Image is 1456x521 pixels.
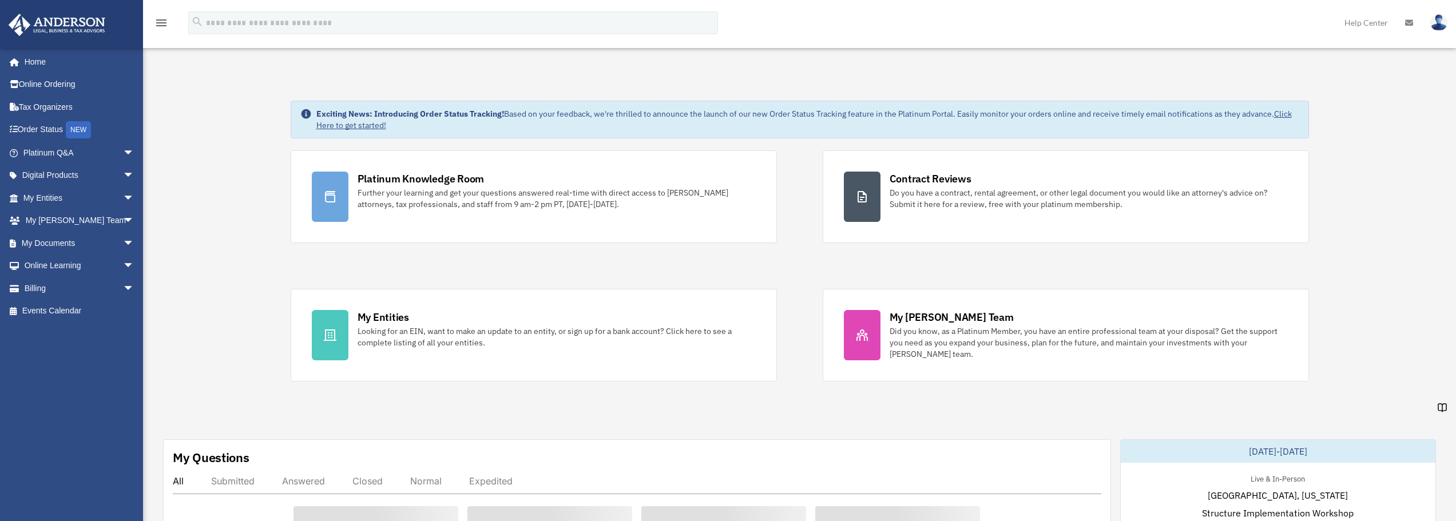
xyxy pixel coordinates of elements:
div: Looking for an EIN, want to make an update to an entity, or sign up for a bank account? Click her... [358,325,756,348]
a: Tax Organizers [8,96,152,118]
a: Click Here to get started! [316,109,1292,130]
a: My [PERSON_NAME] Team Did you know, as a Platinum Member, you have an entire professional team at... [823,289,1309,381]
span: arrow_drop_down [123,186,146,210]
div: My Entities [358,310,409,324]
div: Closed [352,475,383,487]
strong: Exciting News: Introducing Order Status Tracking! [316,109,504,119]
div: My [PERSON_NAME] Team [890,310,1014,324]
div: Live & In-Person [1241,472,1314,484]
div: Did you know, as a Platinum Member, you have an entire professional team at your disposal? Get th... [890,325,1288,360]
a: Digital Productsarrow_drop_down [8,164,152,187]
a: Home [8,50,146,73]
div: Submitted [211,475,255,487]
a: My Entities Looking for an EIN, want to make an update to an entity, or sign up for a bank accoun... [291,289,777,381]
a: My Entitiesarrow_drop_down [8,186,152,209]
a: menu [154,20,168,30]
div: All [173,475,184,487]
div: Answered [282,475,325,487]
a: Online Ordering [8,73,152,96]
span: arrow_drop_down [123,164,146,188]
span: [GEOGRAPHIC_DATA], [US_STATE] [1208,488,1348,502]
div: Further your learning and get your questions answered real-time with direct access to [PERSON_NAM... [358,187,756,210]
a: Order StatusNEW [8,118,152,142]
span: arrow_drop_down [123,209,146,233]
span: arrow_drop_down [123,254,146,278]
span: arrow_drop_down [123,277,146,300]
img: User Pic [1430,14,1447,31]
a: Contract Reviews Do you have a contract, rental agreement, or other legal document you would like... [823,150,1309,243]
div: Based on your feedback, we're thrilled to announce the launch of our new Order Status Tracking fe... [316,108,1299,131]
div: [DATE]-[DATE] [1121,440,1435,463]
a: Billingarrow_drop_down [8,277,152,300]
i: search [191,15,204,28]
i: menu [154,16,168,30]
div: Expedited [469,475,513,487]
div: Normal [410,475,442,487]
a: Online Learningarrow_drop_down [8,254,152,277]
span: arrow_drop_down [123,232,146,255]
a: My [PERSON_NAME] Teamarrow_drop_down [8,209,152,232]
div: Do you have a contract, rental agreement, or other legal document you would like an attorney's ad... [890,187,1288,210]
span: Structure Implementation Workshop [1202,506,1354,520]
a: Platinum Knowledge Room Further your learning and get your questions answered real-time with dire... [291,150,777,243]
div: My Questions [173,449,249,466]
a: Platinum Q&Aarrow_drop_down [8,141,152,164]
img: Anderson Advisors Platinum Portal [5,14,109,36]
span: arrow_drop_down [123,141,146,165]
div: Platinum Knowledge Room [358,172,485,186]
a: My Documentsarrow_drop_down [8,232,152,254]
div: NEW [66,121,91,138]
div: Contract Reviews [890,172,971,186]
a: Events Calendar [8,300,152,323]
